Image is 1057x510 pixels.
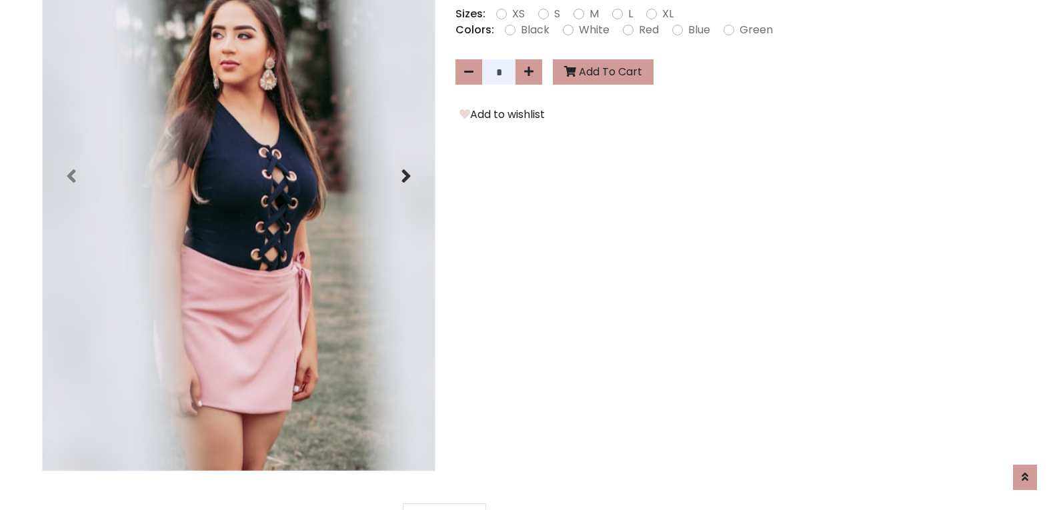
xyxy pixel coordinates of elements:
label: White [579,22,610,38]
label: Black [521,22,550,38]
button: Add to wishlist [455,106,549,123]
p: Colors: [455,22,494,38]
label: XS [512,6,525,22]
label: L [628,6,633,22]
label: XL [662,6,674,22]
button: Add To Cart [553,59,654,85]
p: Sizes: [455,6,485,22]
label: M [590,6,599,22]
label: Blue [688,22,710,38]
label: S [554,6,560,22]
label: Green [740,22,773,38]
label: Red [639,22,659,38]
